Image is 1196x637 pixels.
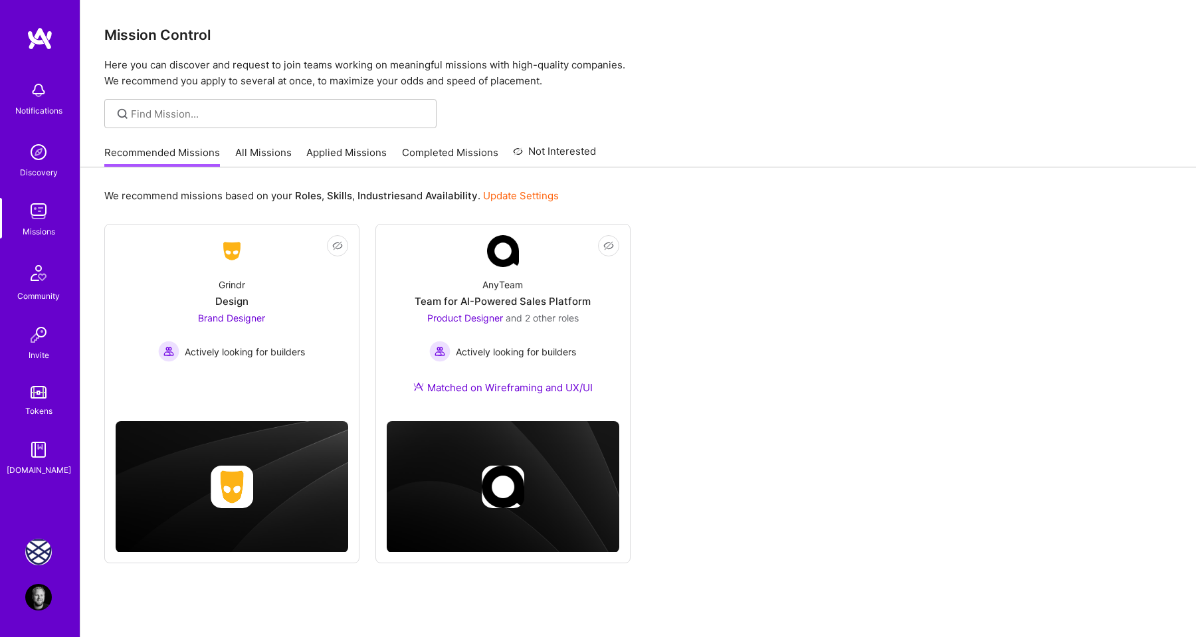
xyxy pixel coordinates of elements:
[603,240,614,251] i: icon EyeClosed
[211,466,253,508] img: Company logo
[31,386,47,399] img: tokens
[104,27,1172,43] h3: Mission Control
[25,77,52,104] img: bell
[25,139,52,165] img: discovery
[104,189,559,203] p: We recommend missions based on your , , and .
[22,539,55,565] a: Charlie Health: Team for Mental Health Support
[27,27,53,50] img: logo
[25,404,52,418] div: Tokens
[332,240,343,251] i: icon EyeClosed
[387,235,619,410] a: Company LogoAnyTeamTeam for AI-Powered Sales PlatformProduct Designer and 2 other rolesActively l...
[17,289,60,303] div: Community
[506,312,579,323] span: and 2 other roles
[185,345,305,359] span: Actively looking for builders
[295,189,322,202] b: Roles
[513,143,596,167] a: Not Interested
[25,539,52,565] img: Charlie Health: Team for Mental Health Support
[425,189,478,202] b: Availability
[483,189,559,202] a: Update Settings
[115,106,130,122] i: icon SearchGrey
[427,312,503,323] span: Product Designer
[216,239,248,263] img: Company Logo
[215,294,249,308] div: Design
[456,345,576,359] span: Actively looking for builders
[104,145,220,167] a: Recommended Missions
[116,421,348,553] img: cover
[482,466,524,508] img: Company logo
[104,57,1172,89] p: Here you can discover and request to join teams working on meaningful missions with high-quality ...
[25,198,52,225] img: teamwork
[23,257,54,289] img: Community
[198,312,265,323] span: Brand Designer
[429,341,450,362] img: Actively looking for builders
[7,463,71,477] div: [DOMAIN_NAME]
[29,348,49,362] div: Invite
[487,235,519,267] img: Company Logo
[387,421,619,553] img: cover
[25,584,52,610] img: User Avatar
[482,278,523,292] div: AnyTeam
[131,107,427,121] input: Find Mission...
[413,381,593,395] div: Matched on Wireframing and UX/UI
[116,235,348,388] a: Company LogoGrindrDesignBrand Designer Actively looking for buildersActively looking for builders
[327,189,352,202] b: Skills
[402,145,498,167] a: Completed Missions
[22,584,55,610] a: User Avatar
[306,145,387,167] a: Applied Missions
[357,189,405,202] b: Industries
[25,321,52,348] img: Invite
[235,145,292,167] a: All Missions
[15,104,62,118] div: Notifications
[25,436,52,463] img: guide book
[20,165,58,179] div: Discovery
[158,341,179,362] img: Actively looking for builders
[413,381,424,392] img: Ateam Purple Icon
[415,294,591,308] div: Team for AI-Powered Sales Platform
[23,225,55,238] div: Missions
[219,278,245,292] div: Grindr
